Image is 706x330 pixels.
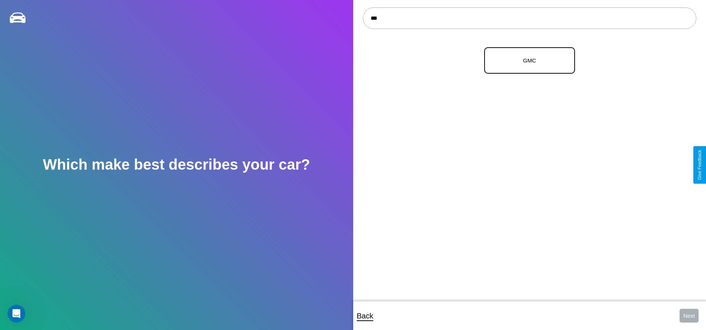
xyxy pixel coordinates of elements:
h2: Which make best describes your car? [43,156,310,173]
button: Next [680,309,699,323]
iframe: Intercom live chat [7,305,25,323]
p: GMC [492,55,567,65]
div: Give Feedback [697,150,702,180]
p: Back [357,309,373,323]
